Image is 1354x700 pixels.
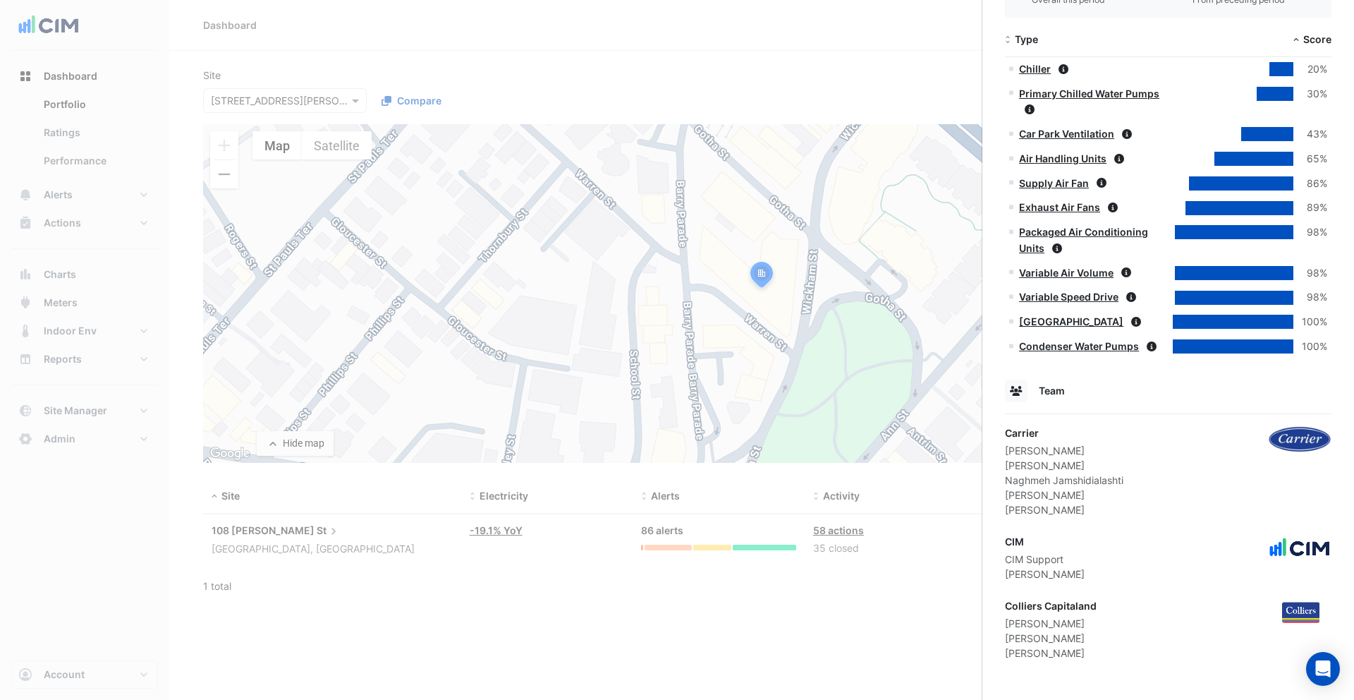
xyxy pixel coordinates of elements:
div: Naghmeh Jamshidialashti [1005,473,1123,488]
span: Score [1303,33,1331,45]
div: 20% [1293,61,1327,78]
div: [PERSON_NAME] [1005,631,1097,646]
div: [PERSON_NAME] [1005,502,1123,517]
a: Primary Chilled Water Pumps [1019,87,1159,99]
div: 98% [1293,265,1327,282]
div: [PERSON_NAME] [1005,616,1097,631]
img: Colliers Capitaland [1268,598,1331,627]
a: Air Handling Units [1019,152,1106,164]
a: Exhaust Air Fans [1019,201,1100,213]
div: 43% [1293,126,1327,143]
div: Colliers Capitaland [1005,598,1097,613]
span: Team [1039,385,1065,397]
div: [PERSON_NAME] [1005,458,1123,473]
div: 100% [1293,314,1327,330]
div: 65% [1293,151,1327,167]
span: Type [1015,33,1038,45]
img: CIM [1268,534,1331,562]
a: Chiller [1019,63,1051,75]
div: 100% [1293,339,1327,355]
div: 98% [1293,289,1327,306]
a: Variable Air Volume [1019,267,1114,279]
div: [PERSON_NAME] [1005,646,1097,660]
div: 98% [1293,224,1327,241]
div: 89% [1293,200,1327,216]
img: Carrier [1268,426,1331,453]
div: 30% [1293,86,1327,102]
div: [PERSON_NAME] [1005,567,1085,581]
div: CIM Support [1005,552,1085,567]
a: [GEOGRAPHIC_DATA] [1019,315,1123,327]
div: 86% [1293,176,1327,192]
a: Condenser Water Pumps [1019,340,1139,352]
a: Packaged Air Conditioning Units [1019,226,1148,254]
a: Variable Speed Drive [1019,291,1118,303]
div: [PERSON_NAME] [1005,488,1123,502]
a: Car Park Ventilation [1019,128,1114,140]
div: [PERSON_NAME] [1005,443,1123,458]
a: Supply Air Fan [1019,177,1089,189]
div: CIM [1005,534,1085,549]
div: Open Intercom Messenger [1306,652,1340,686]
div: Carrier [1005,426,1123,440]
